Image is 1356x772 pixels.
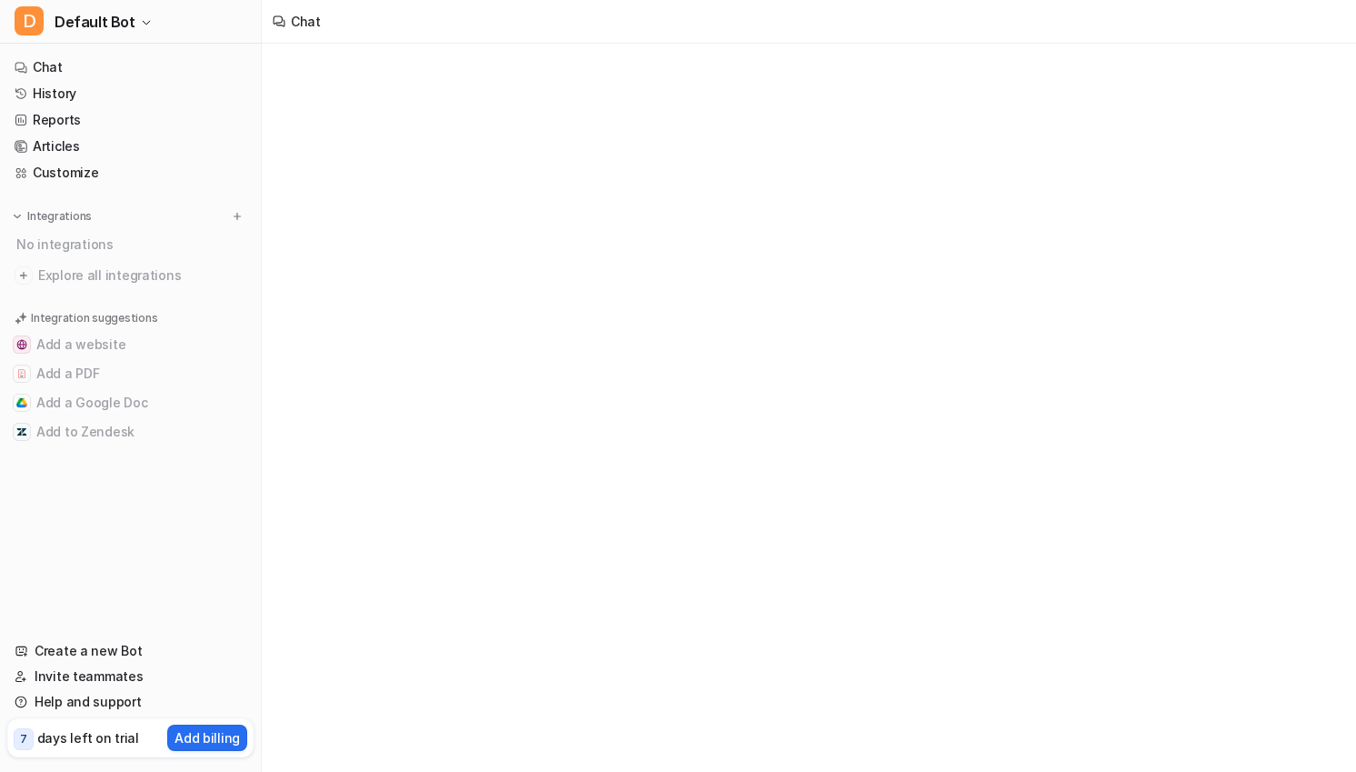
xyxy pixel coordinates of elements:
span: Explore all integrations [38,261,246,290]
a: Create a new Bot [7,638,254,664]
img: expand menu [11,210,24,223]
a: Articles [7,134,254,159]
p: Integrations [27,209,92,224]
p: 7 [20,731,27,747]
button: Add a Google DocAdd a Google Doc [7,388,254,417]
button: Integrations [7,207,97,226]
span: D [15,6,44,35]
a: Reports [7,107,254,133]
img: Add a Google Doc [16,397,27,408]
span: Default Bot [55,9,135,35]
a: Chat [7,55,254,80]
button: Add to ZendeskAdd to Zendesk [7,417,254,446]
img: Add a website [16,339,27,350]
button: Add a websiteAdd a website [7,330,254,359]
p: Add billing [174,728,240,747]
p: Integration suggestions [31,310,157,326]
a: Customize [7,160,254,185]
a: Invite teammates [7,664,254,689]
p: days left on trial [37,728,139,747]
button: Add a PDFAdd a PDF [7,359,254,388]
button: Add billing [167,725,247,751]
img: Add a PDF [16,368,27,379]
img: menu_add.svg [231,210,244,223]
a: Explore all integrations [7,263,254,288]
div: No integrations [11,229,254,259]
a: Help and support [7,689,254,715]
div: Chat [291,12,321,31]
img: explore all integrations [15,266,33,285]
img: Add to Zendesk [16,426,27,437]
a: History [7,81,254,106]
